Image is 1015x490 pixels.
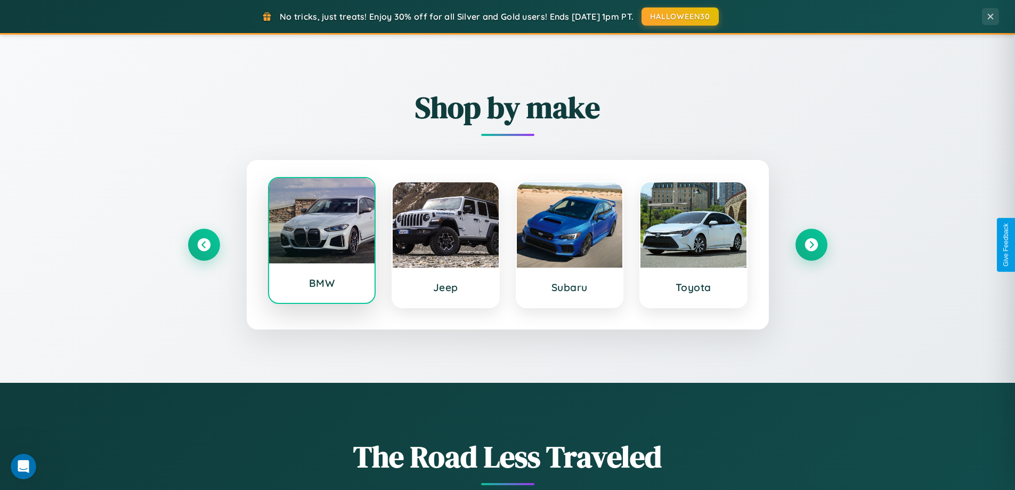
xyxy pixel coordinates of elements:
h3: Toyota [651,281,736,294]
button: HALLOWEEN30 [642,7,719,26]
h3: Jeep [403,281,488,294]
h3: Subaru [527,281,612,294]
iframe: Intercom live chat [11,454,36,479]
h1: The Road Less Traveled [188,436,827,477]
h2: Shop by make [188,87,827,128]
div: Give Feedback [1002,223,1010,267]
h3: BMW [280,277,364,290]
span: No tricks, just treats! Enjoy 30% off for all Silver and Gold users! Ends [DATE] 1pm PT. [280,11,634,22]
